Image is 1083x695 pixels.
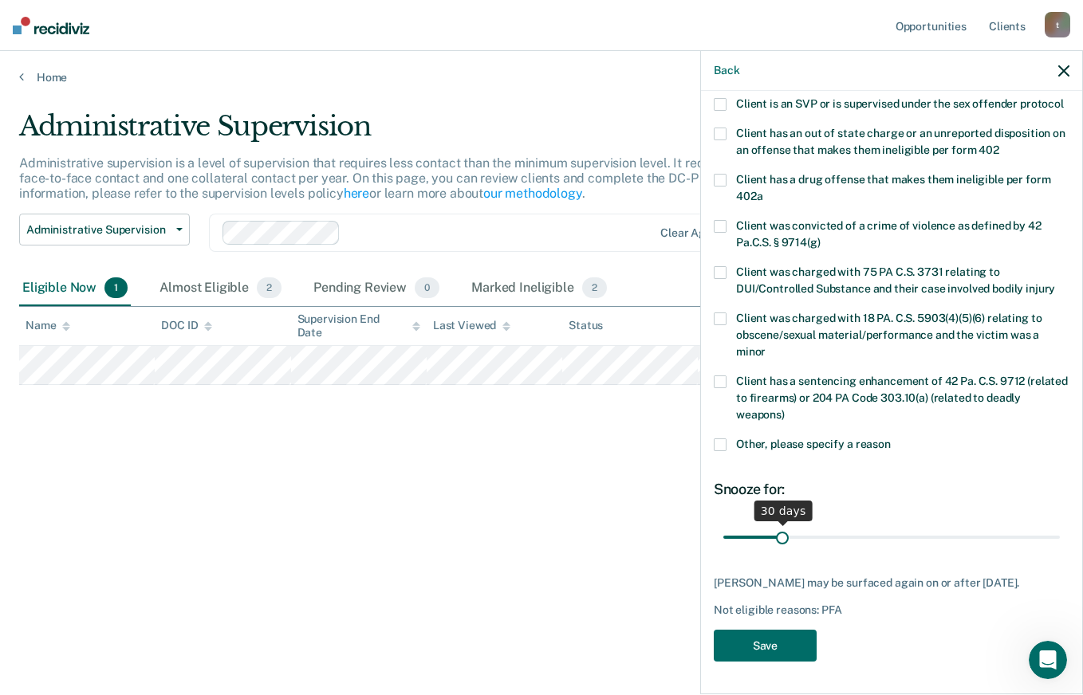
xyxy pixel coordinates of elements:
[26,223,170,237] span: Administrative Supervision
[433,319,510,332] div: Last Viewed
[19,110,832,155] div: Administrative Supervision
[19,271,131,306] div: Eligible Now
[754,501,813,521] div: 30 days
[1045,12,1070,37] div: t
[582,277,607,298] span: 2
[569,319,603,332] div: Status
[736,438,891,450] span: Other, please specify a reason
[310,271,443,306] div: Pending Review
[714,64,739,77] button: Back
[483,186,582,201] a: our methodology
[156,271,285,306] div: Almost Eligible
[736,127,1065,156] span: Client has an out of state charge or an unreported disposition on an offense that makes them inel...
[660,226,728,240] div: Clear agents
[19,155,813,201] p: Administrative supervision is a level of supervision that requires less contact than the minimum ...
[26,319,70,332] div: Name
[19,70,1064,84] a: Home
[736,312,1042,358] span: Client was charged with 18 PA. C.S. 5903(4)(5)(6) relating to obscene/sexual material/performance...
[736,173,1050,202] span: Client has a drug offense that makes them ineligible per form 402a
[714,630,817,662] button: Save
[714,576,1069,590] div: [PERSON_NAME] may be surfaced again on or after [DATE].
[714,481,1069,498] div: Snooze for:
[468,271,610,306] div: Marked Ineligible
[736,375,1068,421] span: Client has a sentencing enhancement of 42 Pa. C.S. 9712 (related to firearms) or 204 PA Code 303....
[1029,641,1067,679] iframe: Intercom live chat
[714,603,1069,617] div: Not eligible reasons: PFA
[257,277,282,298] span: 2
[736,97,1064,110] span: Client is an SVP or is supervised under the sex offender protocol
[736,265,1055,295] span: Client was charged with 75 PA C.S. 3731 relating to DUI/Controlled Substance and their case invol...
[104,277,128,298] span: 1
[344,186,369,201] a: here
[415,277,439,298] span: 0
[13,17,89,34] img: Recidiviz
[736,219,1042,249] span: Client was convicted of a crime of violence as defined by 42 Pa.C.S. § 9714(g)
[297,312,420,340] div: Supervision End Date
[161,319,212,332] div: DOC ID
